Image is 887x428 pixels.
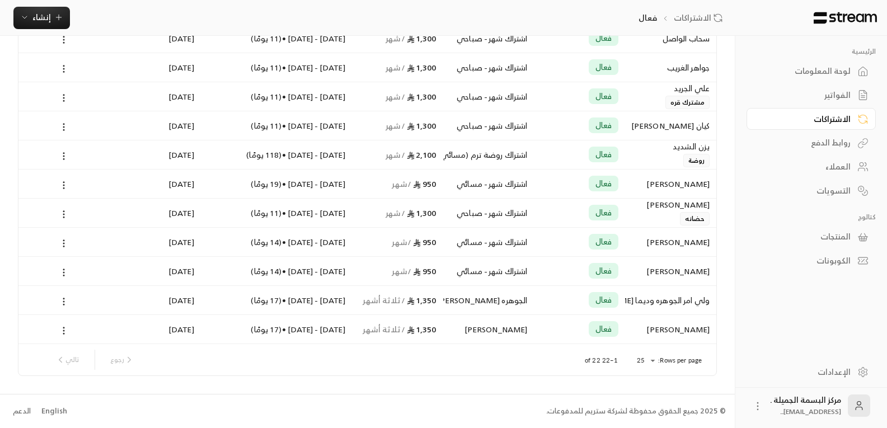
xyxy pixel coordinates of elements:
[359,82,437,111] div: 1,300
[450,82,528,111] div: اشتراك شهر - صباحي
[208,53,345,82] div: [DATE] - [DATE] • ( 11 يومًا )
[631,354,658,368] div: 25
[761,114,851,125] div: الاشتراكات
[747,156,876,178] a: العملاء
[32,10,51,24] span: إنشاء
[116,199,194,227] div: [DATE]
[595,294,612,305] span: فعال
[747,84,876,106] a: الفواتير
[632,53,710,82] div: جواهر الغريب
[386,90,405,104] span: / شهر
[208,170,345,198] div: [DATE] - [DATE] • ( 19 يومًا )
[683,154,710,167] span: روضة
[208,257,345,285] div: [DATE] - [DATE] • ( 14 يومًا )
[747,60,876,82] a: لوحة المعلومات
[761,65,851,77] div: لوحة المعلومات
[208,111,345,140] div: [DATE] - [DATE] • ( 11 يومًا )
[747,47,876,56] p: الرئيسية
[386,31,405,45] span: / شهر
[359,53,437,82] div: 1,300
[761,137,851,148] div: روابط الدفع
[761,255,851,266] div: الكوبونات
[632,257,710,285] div: [PERSON_NAME]
[632,170,710,198] div: [PERSON_NAME]
[761,161,851,172] div: العملاء
[386,148,405,162] span: / شهر
[747,361,876,383] a: الإعدادات
[450,286,528,314] div: الجوهره [PERSON_NAME]
[208,24,345,53] div: [DATE] - [DATE] • ( 11 يومًا )
[359,111,437,140] div: 1,300
[632,228,710,256] div: [PERSON_NAME]
[546,406,726,417] div: © 2025 جميع الحقوق محفوظة لشركة ستريم للمدفوعات.
[747,108,876,130] a: الاشتراكات
[116,53,194,82] div: [DATE]
[359,315,437,344] div: 1,350
[658,356,702,365] p: Rows per page:
[359,24,437,53] div: 1,300
[208,315,345,344] div: [DATE] - [DATE] • ( 17 يومًا )
[208,286,345,314] div: [DATE] - [DATE] • ( 17 يومًا )
[632,286,710,314] div: ولي امر الجوهره وديما [PERSON_NAME]
[770,394,841,417] div: مركز البسمة الجميلة .
[450,257,528,285] div: اشتراك شهر - مسائي
[116,82,194,111] div: [DATE]
[665,96,710,109] span: مشترك قره
[632,315,710,344] div: [PERSON_NAME]
[595,149,612,160] span: فعال
[639,12,726,23] nav: breadcrumb
[41,406,67,417] div: English
[632,111,710,140] div: كيان [PERSON_NAME]
[359,170,437,198] div: 950
[780,406,841,417] span: [EMAIL_ADDRESS]...
[116,24,194,53] div: [DATE]
[116,257,194,285] div: [DATE]
[761,366,851,378] div: الإعدادات
[813,12,878,24] img: Logo
[450,140,528,169] div: اشتراك روضة ترم (مسائي)
[392,235,411,249] span: / شهر
[208,199,345,227] div: [DATE] - [DATE] • ( 11 يومًا )
[386,119,405,133] span: / شهر
[747,226,876,248] a: المنتجات
[392,177,411,191] span: / شهر
[450,170,528,198] div: اشتراك شهر - مسائي
[632,82,710,95] div: علي الجريد
[595,236,612,247] span: فعال
[116,170,194,198] div: [DATE]
[13,7,70,29] button: إنشاء
[116,228,194,256] div: [DATE]
[363,293,405,307] span: / ثلاثة أشهر
[208,228,345,256] div: [DATE] - [DATE] • ( 14 يومًا )
[450,111,528,140] div: اشتراك شهر - صباحي
[595,62,612,73] span: فعال
[747,132,876,154] a: روابط الدفع
[595,32,612,44] span: فعال
[595,207,612,218] span: فعال
[761,90,851,101] div: الفواتير
[208,140,345,169] div: [DATE] - [DATE] • ( 118 يومًا )
[208,82,345,111] div: [DATE] - [DATE] • ( 11 يومًا )
[386,206,405,220] span: / شهر
[632,140,710,153] div: يزن الشديد
[450,24,528,53] div: اشتراك شهر - صباحي
[450,315,528,344] div: [PERSON_NAME]
[359,257,437,285] div: 950
[363,322,405,336] span: / ثلاثة أشهر
[639,12,657,23] p: فعال
[761,185,851,196] div: التسويات
[595,178,612,189] span: فعال
[450,53,528,82] div: اشتراك شهر - صباحي
[116,286,194,314] div: [DATE]
[359,199,437,227] div: 1,300
[595,323,612,335] span: فعال
[359,286,437,314] div: 1,350
[674,12,727,23] a: الاشتراكات
[595,120,612,131] span: فعال
[747,250,876,272] a: الكوبونات
[450,199,528,227] div: اشتراك شهر - صباحي
[585,356,618,365] p: 1–22 of 22
[761,231,851,242] div: المنتجات
[116,111,194,140] div: [DATE]
[680,212,710,225] span: حضانه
